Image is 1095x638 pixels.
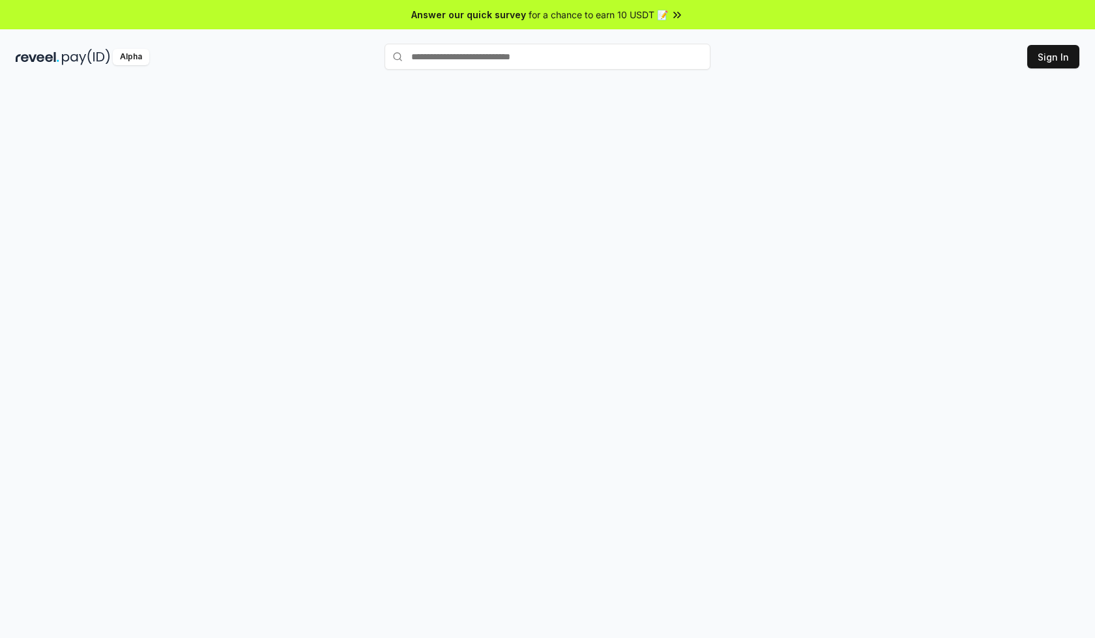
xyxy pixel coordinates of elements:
[113,49,149,65] div: Alpha
[62,49,110,65] img: pay_id
[529,8,668,22] span: for a chance to earn 10 USDT 📝
[411,8,526,22] span: Answer our quick survey
[16,49,59,65] img: reveel_dark
[1027,45,1079,68] button: Sign In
